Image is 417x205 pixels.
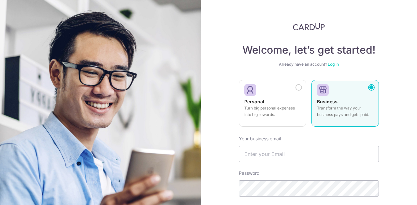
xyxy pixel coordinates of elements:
strong: Personal [244,99,264,104]
a: Business Transform the way your business pays and gets paid. [311,80,379,131]
input: Enter your Email [239,146,379,162]
label: Password [239,170,260,176]
h4: Welcome, let’s get started! [239,44,379,57]
img: CardUp Logo [293,23,325,31]
p: Turn big personal expenses into big rewards. [244,105,301,118]
div: Already have an account? [239,62,379,67]
label: Your business email [239,135,281,142]
p: Transform the way your business pays and gets paid. [317,105,373,118]
a: Personal Turn big personal expenses into big rewards. [239,80,306,131]
strong: Business [317,99,338,104]
a: Log in [328,62,339,67]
